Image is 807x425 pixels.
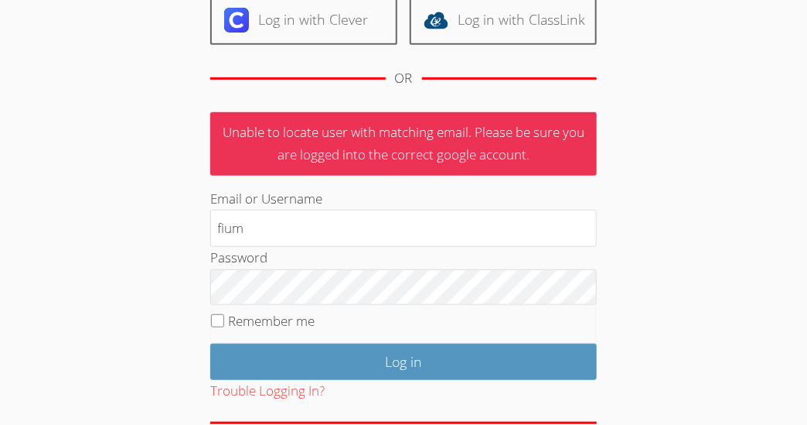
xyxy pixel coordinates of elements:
img: clever-logo-6eab21bc6e7a338710f1a6ff85c0baf02591cd810cc4098c63d3a4b26e2feb20.svg [224,8,249,33]
label: Password [210,248,267,266]
img: classlink-logo-d6bb404cc1216ec64c9a2012d9dc4662098be43eaf13dc465df04b49fa7ab582.svg [424,8,448,33]
input: Log in [210,344,597,380]
p: Unable to locate user with matching email. Please be sure you are logged into the correct google ... [210,112,597,176]
div: OR [395,67,413,90]
button: Trouble Logging In? [210,380,325,403]
label: Remember me [228,312,315,330]
label: Email or Username [210,190,322,207]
